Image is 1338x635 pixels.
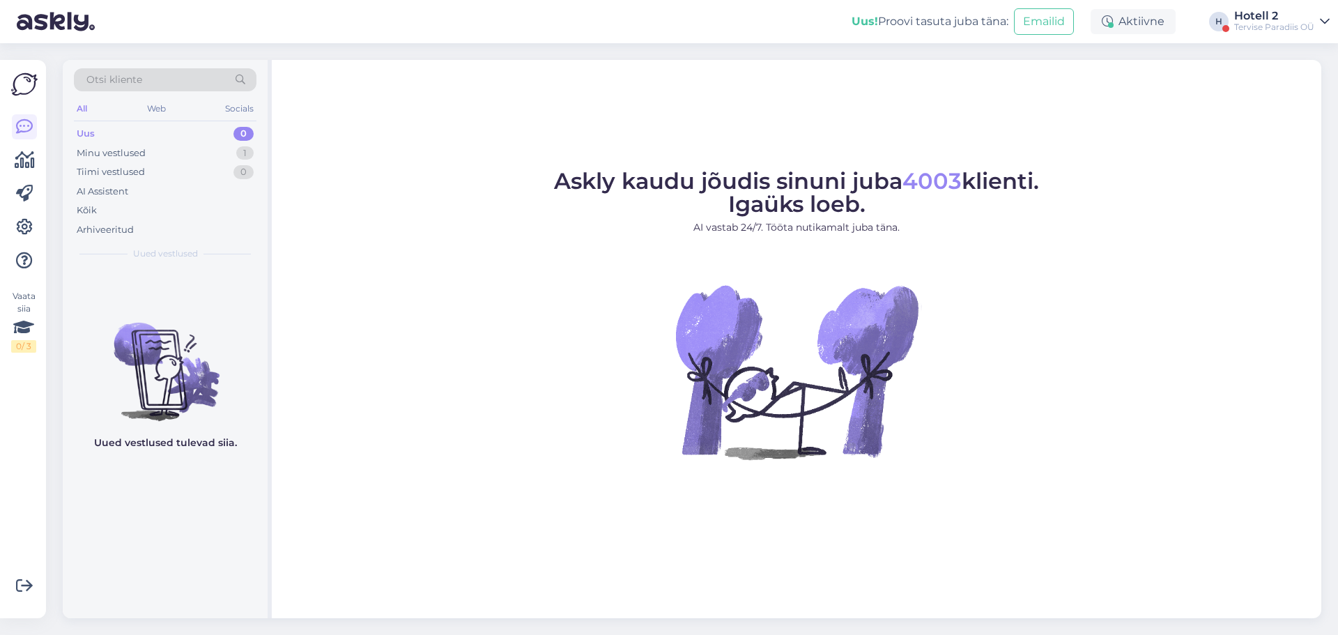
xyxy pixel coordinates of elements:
[233,127,254,141] div: 0
[77,165,145,179] div: Tiimi vestlused
[222,100,256,118] div: Socials
[74,100,90,118] div: All
[133,247,198,260] span: Uued vestlused
[144,100,169,118] div: Web
[1234,10,1314,22] div: Hotell 2
[554,167,1039,217] span: Askly kaudu jõudis sinuni juba klienti. Igaüks loeb.
[11,340,36,353] div: 0 / 3
[94,436,237,450] p: Uued vestlused tulevad siia.
[1234,10,1330,33] a: Hotell 2Tervise Paradiis OÜ
[852,13,1008,30] div: Proovi tasuta juba täna:
[11,290,36,353] div: Vaata siia
[77,185,128,199] div: AI Assistent
[1014,8,1074,35] button: Emailid
[236,146,254,160] div: 1
[233,165,254,179] div: 0
[77,223,134,237] div: Arhiveeritud
[77,204,97,217] div: Kõik
[11,71,38,98] img: Askly Logo
[86,72,142,87] span: Otsi kliente
[852,15,878,28] b: Uus!
[902,167,962,194] span: 4003
[77,127,95,141] div: Uus
[671,246,922,497] img: No Chat active
[1234,22,1314,33] div: Tervise Paradiis OÜ
[1209,12,1229,31] div: H
[1091,9,1176,34] div: Aktiivne
[63,298,268,423] img: No chats
[77,146,146,160] div: Minu vestlused
[554,220,1039,235] p: AI vastab 24/7. Tööta nutikamalt juba täna.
